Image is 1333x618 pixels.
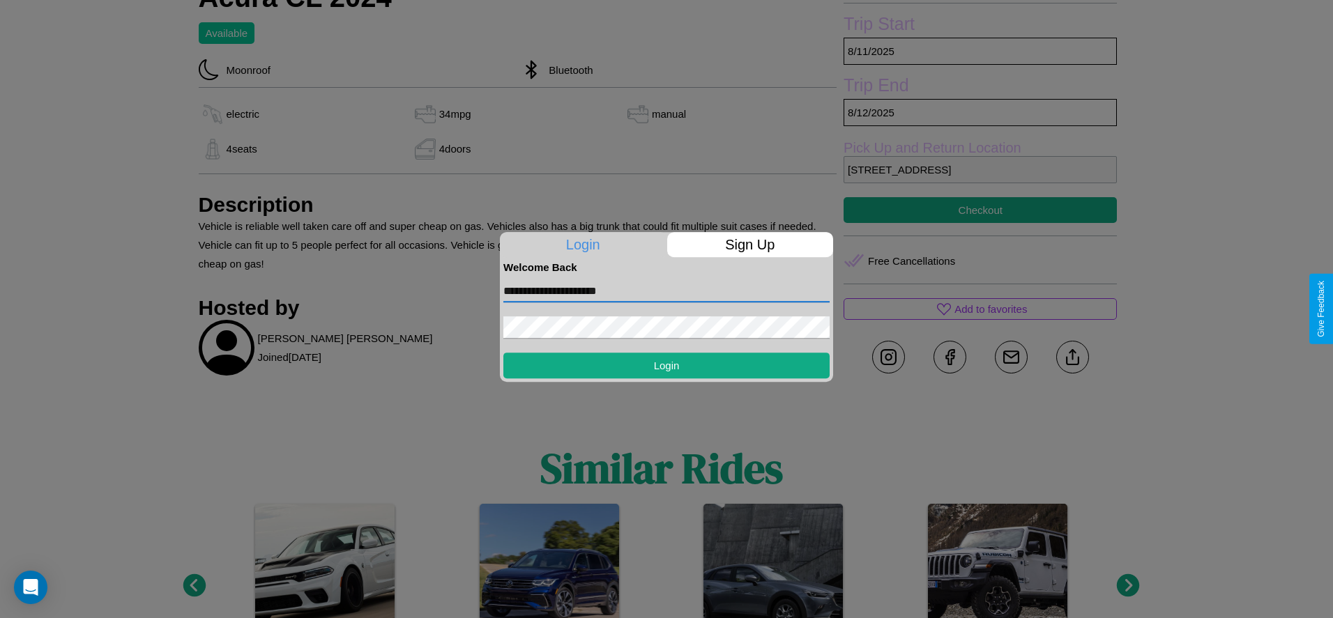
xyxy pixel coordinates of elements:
div: Give Feedback [1316,281,1326,337]
div: Open Intercom Messenger [14,571,47,604]
p: Login [500,232,666,257]
p: Sign Up [667,232,834,257]
h4: Welcome Back [503,261,830,273]
button: Login [503,353,830,378]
